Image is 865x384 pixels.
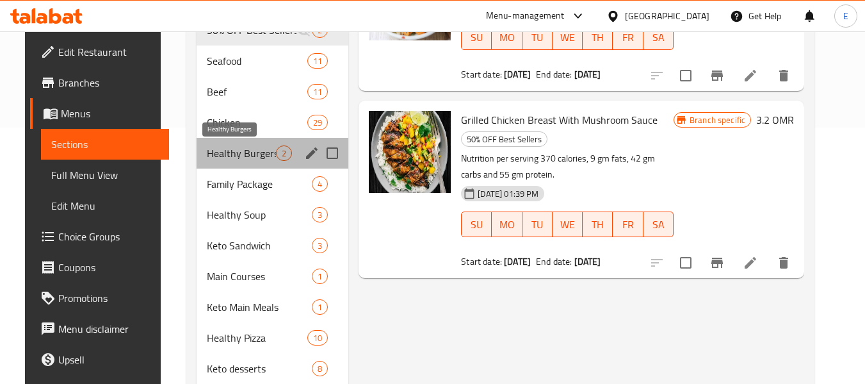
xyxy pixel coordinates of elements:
[312,240,327,252] span: 3
[558,215,578,234] span: WE
[207,115,307,130] span: Chicken
[207,269,312,284] span: Main Courses
[486,8,565,24] div: Menu-management
[197,292,348,322] div: Keto Main Meals1
[702,60,732,91] button: Branch-specific-item
[843,9,848,23] span: E
[312,361,328,376] div: items
[672,249,699,276] span: Select to update
[492,24,522,50] button: MO
[312,271,327,283] span: 1
[743,68,758,83] a: Edit menu item
[197,322,348,353] div: Healthy Pizza10
[277,147,291,160] span: 2
[41,190,170,221] a: Edit Menu
[461,110,658,129] span: Grilled Chicken Breast With Mushroom Sauce
[312,299,328,315] div: items
[588,28,608,47] span: TH
[467,28,487,47] span: SU
[312,269,328,284] div: items
[461,131,547,147] div: 50% OFF Best Sellers
[461,24,492,50] button: SU
[197,169,348,199] div: Family Package4
[312,178,327,190] span: 4
[276,146,292,161] div: items
[618,28,638,47] span: FR
[574,253,601,270] b: [DATE]
[197,138,348,169] div: Healthy Burgers2edit
[649,215,668,234] span: SA
[58,75,159,90] span: Branches
[558,28,578,47] span: WE
[197,230,348,261] div: Keto Sandwich3
[30,221,170,252] a: Choice Groups
[51,198,159,213] span: Edit Menu
[207,84,307,99] span: Beef
[307,330,328,346] div: items
[197,199,348,230] div: Healthy Soup3
[58,321,159,337] span: Menu disclaimer
[528,28,547,47] span: TU
[207,299,312,315] span: Keto Main Meals
[207,176,312,192] span: Family Package
[522,212,553,237] button: TU
[756,111,794,129] h6: 3.2 OMR
[461,253,502,270] span: Start date:
[308,332,327,344] span: 10
[684,114,750,126] span: Branch specific
[702,247,732,278] button: Branch-specific-item
[58,352,159,367] span: Upsell
[51,167,159,183] span: Full Menu View
[583,212,613,237] button: TH
[312,238,328,253] div: items
[467,215,487,234] span: SU
[504,66,531,83] b: [DATE]
[307,53,328,69] div: items
[583,24,613,50] button: TH
[553,24,583,50] button: WE
[207,361,312,376] span: Keto desserts
[58,260,159,275] span: Coupons
[462,132,547,147] span: 50% OFF Best Sellers
[30,313,170,344] a: Menu disclaimer
[207,53,307,69] span: Seafood
[473,188,544,200] span: [DATE] 01:39 PM
[51,137,159,152] span: Sections
[207,330,307,346] span: Healthy Pizza
[312,363,327,375] span: 8
[197,107,348,138] div: Chicken29
[30,252,170,283] a: Coupons
[197,76,348,107] div: Beef11
[308,117,327,129] span: 29
[207,238,312,253] div: Keto Sandwich
[312,207,328,222] div: items
[30,37,170,67] a: Edit Restaurant
[307,84,328,99] div: items
[536,66,572,83] span: End date:
[308,86,327,98] span: 11
[492,212,522,237] button: MO
[613,24,643,50] button: FR
[497,215,517,234] span: MO
[768,60,799,91] button: delete
[197,261,348,292] div: Main Courses1
[61,106,159,121] span: Menus
[588,215,608,234] span: TH
[504,253,531,270] b: [DATE]
[58,290,159,306] span: Promotions
[461,212,492,237] button: SU
[197,353,348,384] div: Keto desserts8
[553,212,583,237] button: WE
[643,24,674,50] button: SA
[207,207,312,222] span: Healthy Soup
[197,46,348,76] div: Seafood11
[30,67,170,98] a: Branches
[41,129,170,160] a: Sections
[307,115,328,130] div: items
